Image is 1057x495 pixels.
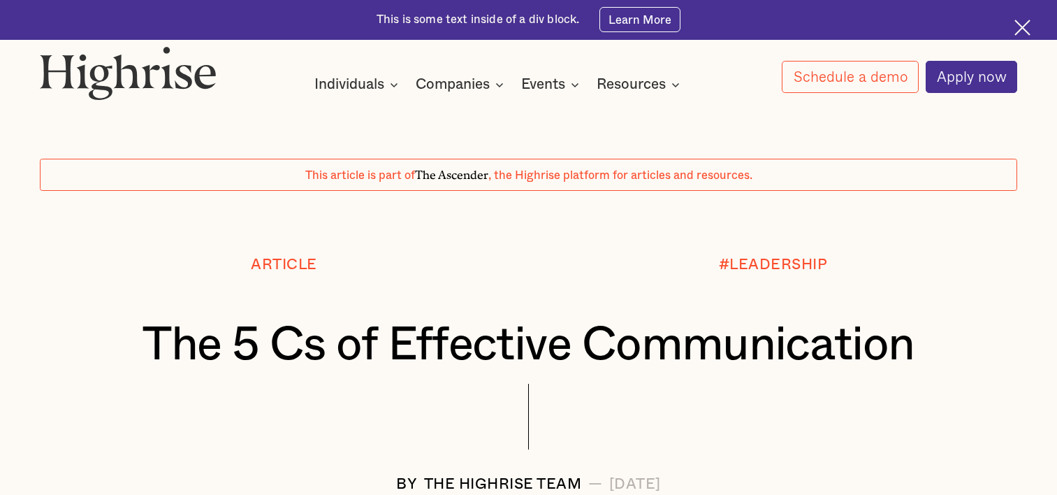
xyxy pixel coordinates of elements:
div: Events [521,76,583,93]
a: Learn More [599,7,681,32]
a: Schedule a demo [782,61,919,93]
div: Individuals [314,76,384,93]
img: Highrise logo [40,46,217,99]
div: Companies [416,76,508,93]
a: Apply now [926,61,1018,93]
div: — [588,476,603,492]
div: #LEADERSHIP [719,257,828,273]
div: [DATE] [609,476,661,492]
div: Companies [416,76,490,93]
span: This article is part of [305,170,415,181]
div: Resources [597,76,666,93]
span: The Ascender [415,166,488,180]
span: , the Highrise platform for articles and resources. [488,170,752,181]
div: The Highrise Team [424,476,582,492]
h1: The 5 Cs of Effective Communication [80,320,977,371]
div: Individuals [314,76,402,93]
div: BY [396,476,417,492]
div: This is some text inside of a div block. [377,12,580,28]
div: Events [521,76,565,93]
div: Article [251,257,317,273]
div: Resources [597,76,684,93]
img: Cross icon [1014,20,1030,36]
